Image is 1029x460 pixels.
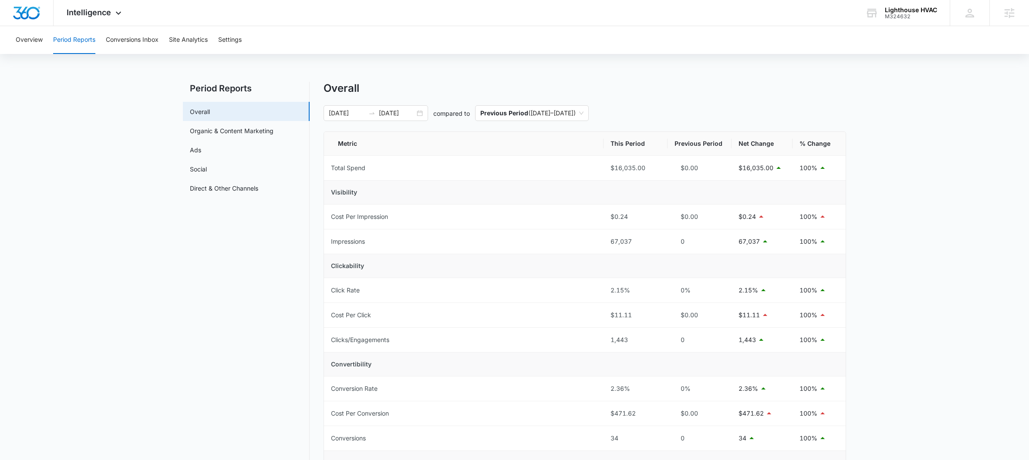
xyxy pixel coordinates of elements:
p: compared to [433,109,470,118]
p: 100% [800,433,817,443]
div: Conversions [331,433,366,443]
td: Clickability [324,254,846,278]
p: $16,035.00 [739,163,773,173]
p: 34 [739,433,746,443]
div: $16,035.00 [611,163,661,173]
p: 100% [800,409,817,418]
div: Total Spend [331,163,365,173]
button: Site Analytics [169,26,208,54]
div: $0.00 [675,212,725,222]
p: 100% [800,163,817,173]
button: Overview [16,26,43,54]
th: % Change [793,132,846,156]
a: Social [190,165,207,174]
input: End date [379,108,415,118]
div: Cost Per Impression [331,212,388,222]
div: Clicks/Engagements [331,335,389,345]
p: 100% [800,384,817,393]
th: Metric [324,132,604,156]
div: $471.62 [611,409,661,418]
th: Net Change [732,132,793,156]
div: 34 [611,433,661,443]
a: Direct & Other Channels [190,184,258,193]
div: 0 [675,335,725,345]
div: Impressions [331,237,365,246]
span: ( [DATE] – [DATE] ) [480,106,584,121]
h2: Period Reports [183,82,310,95]
p: 2.15% [739,285,758,295]
p: $11.11 [739,310,760,320]
div: 2.36% [611,384,661,393]
p: 67,037 [739,237,760,246]
div: $0.00 [675,310,725,320]
div: 2.15% [611,285,661,295]
div: $0.00 [675,163,725,173]
h1: Overall [324,82,359,95]
div: 0% [675,384,725,393]
div: 0% [675,285,725,295]
p: Previous Period [480,109,528,117]
span: swap-right [368,110,375,117]
p: 100% [800,237,817,246]
th: This Period [604,132,668,156]
p: 100% [800,212,817,222]
p: $0.24 [739,212,756,222]
input: Start date [329,108,365,118]
div: Conversion Rate [331,384,378,393]
div: account id [885,13,937,20]
div: 0 [675,433,725,443]
th: Previous Period [668,132,732,156]
div: $11.11 [611,310,661,320]
div: 67,037 [611,237,661,246]
div: Click Rate [331,285,360,295]
p: 100% [800,310,817,320]
div: Cost Per Click [331,310,371,320]
a: Overall [190,107,210,116]
div: $0.00 [675,409,725,418]
a: Ads [190,145,201,154]
div: 1,443 [611,335,661,345]
p: 2.36% [739,384,758,393]
div: 0 [675,237,725,246]
a: Organic & Content Marketing [190,126,273,135]
p: 1,443 [739,335,756,345]
span: Intelligence [67,8,111,17]
td: Visibility [324,181,846,205]
div: account name [885,7,937,13]
p: $471.62 [739,409,764,418]
p: 100% [800,285,817,295]
div: $0.24 [611,212,661,222]
td: Convertibility [324,353,846,376]
button: Settings [218,26,242,54]
button: Conversions Inbox [106,26,159,54]
span: to [368,110,375,117]
p: 100% [800,335,817,345]
button: Period Reports [53,26,95,54]
div: Cost Per Conversion [331,409,389,418]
